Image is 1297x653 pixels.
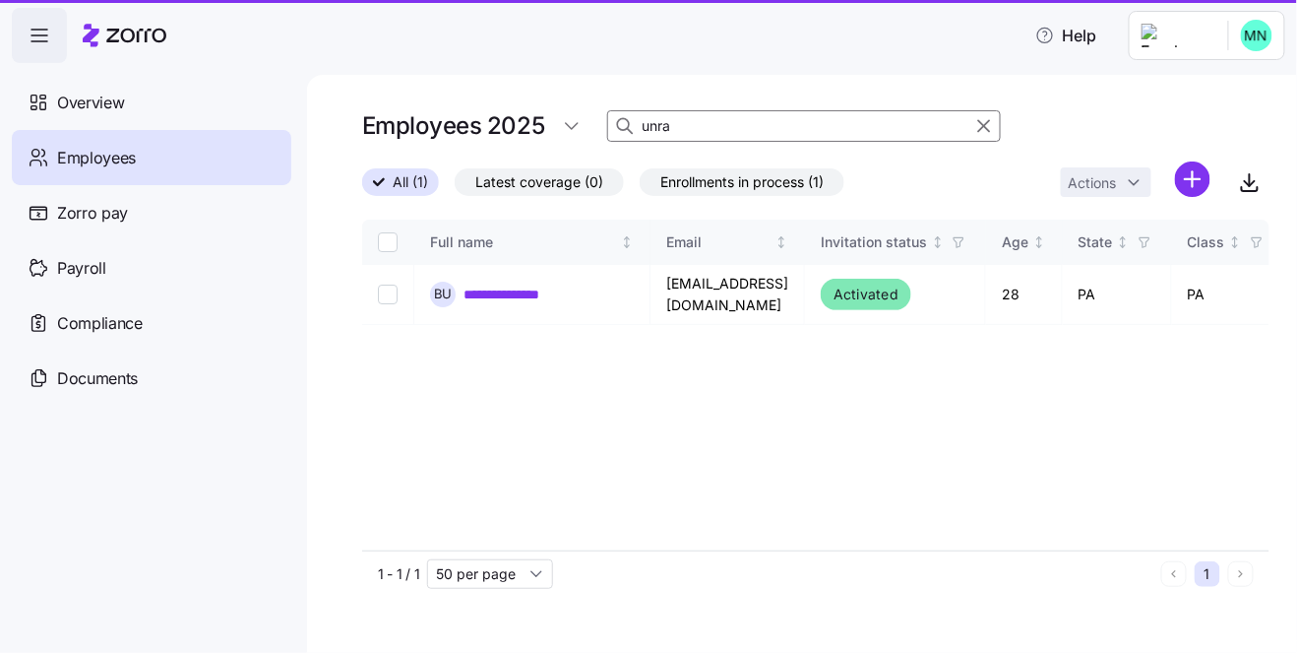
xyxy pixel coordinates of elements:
[1195,561,1220,587] button: 1
[1161,561,1187,587] button: Previous page
[620,235,634,249] div: Not sorted
[1188,231,1225,253] div: Class
[650,220,805,265] th: EmailNot sorted
[1116,235,1130,249] div: Not sorted
[12,185,291,240] a: Zorro pay
[378,285,398,304] input: Select record 1
[1142,24,1212,47] img: Employer logo
[393,169,428,195] span: All (1)
[805,220,986,265] th: Invitation statusNot sorted
[986,265,1063,325] td: 28
[12,351,291,406] a: Documents
[1061,167,1151,197] button: Actions
[12,240,291,295] a: Payroll
[1032,235,1046,249] div: Not sorted
[1079,231,1113,253] div: State
[1241,20,1272,51] img: b0ee0d05d7ad5b312d7e0d752ccfd4ca
[1063,220,1172,265] th: StateNot sorted
[1069,176,1117,190] span: Actions
[666,231,772,253] div: Email
[1063,265,1172,325] td: PA
[1228,561,1254,587] button: Next page
[650,265,805,325] td: [EMAIL_ADDRESS][DOMAIN_NAME]
[660,169,824,195] span: Enrollments in process (1)
[1228,235,1242,249] div: Not sorted
[821,231,927,253] div: Invitation status
[986,220,1063,265] th: AgeNot sorted
[1172,220,1284,265] th: ClassNot sorted
[12,130,291,185] a: Employees
[378,232,398,252] input: Select all records
[607,110,1001,142] input: Search Employees
[1002,231,1028,253] div: Age
[414,220,650,265] th: Full nameNot sorted
[57,256,106,281] span: Payroll
[1035,24,1097,47] span: Help
[434,288,453,300] span: B U
[931,235,945,249] div: Not sorted
[57,201,128,226] span: Zorro pay
[774,235,788,249] div: Not sorted
[1019,16,1113,55] button: Help
[57,146,136,170] span: Employees
[57,311,143,336] span: Compliance
[12,295,291,351] a: Compliance
[57,366,138,391] span: Documents
[430,231,617,253] div: Full name
[378,564,419,584] span: 1 - 1 / 1
[57,91,124,115] span: Overview
[12,75,291,130] a: Overview
[1172,265,1284,325] td: PA
[362,110,544,141] h1: Employees 2025
[475,169,603,195] span: Latest coverage (0)
[834,283,898,306] span: Activated
[1175,162,1210,197] svg: add icon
